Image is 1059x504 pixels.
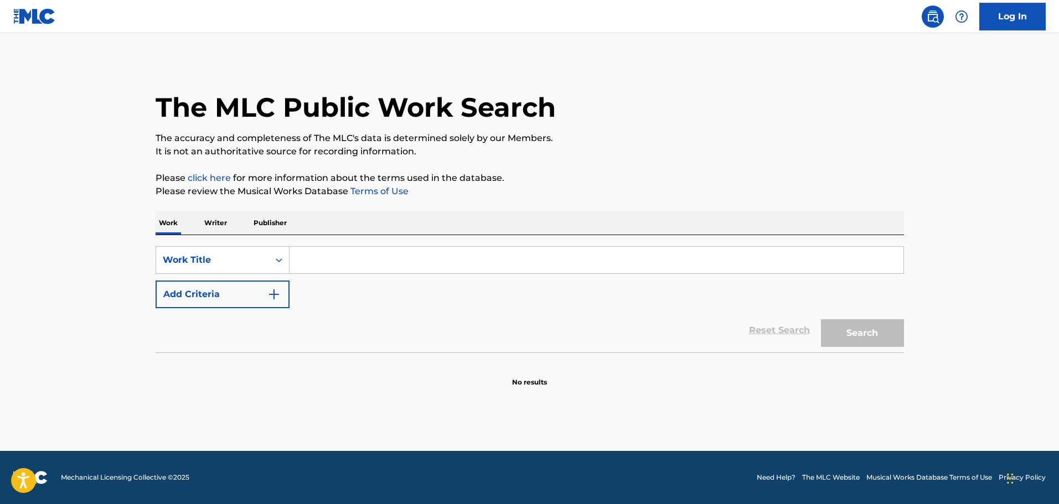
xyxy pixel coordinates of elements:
[156,172,904,185] p: Please for more information about the terms used in the database.
[1004,451,1059,504] div: Widget de chat
[348,186,409,196] a: Terms of Use
[156,132,904,145] p: The accuracy and completeness of The MLC's data is determined solely by our Members.
[156,91,556,124] h1: The MLC Public Work Search
[61,472,189,482] span: Mechanical Licensing Collective © 2025
[267,288,281,301] img: 9d2ae6d4665cec9f34b9.svg
[156,211,181,235] p: Work
[1007,462,1014,495] div: Arrastar
[955,10,968,23] img: help
[979,3,1046,30] a: Log In
[156,280,290,308] button: Add Criteria
[999,472,1046,482] a: Privacy Policy
[156,145,904,158] p: It is not an authoritative source for recording information.
[802,472,860,482] a: The MLC Website
[1004,451,1059,504] iframe: Chat Widget
[201,211,230,235] p: Writer
[156,185,904,198] p: Please review the Musical Works Database
[922,6,944,28] a: Public Search
[757,472,795,482] a: Need Help?
[512,364,547,387] p: No results
[163,253,262,267] div: Work Title
[950,6,973,28] div: Help
[250,211,290,235] p: Publisher
[926,10,939,23] img: search
[188,173,231,183] a: click here
[13,471,48,484] img: logo
[156,246,904,352] form: Search Form
[13,8,56,24] img: MLC Logo
[866,472,992,482] a: Musical Works Database Terms of Use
